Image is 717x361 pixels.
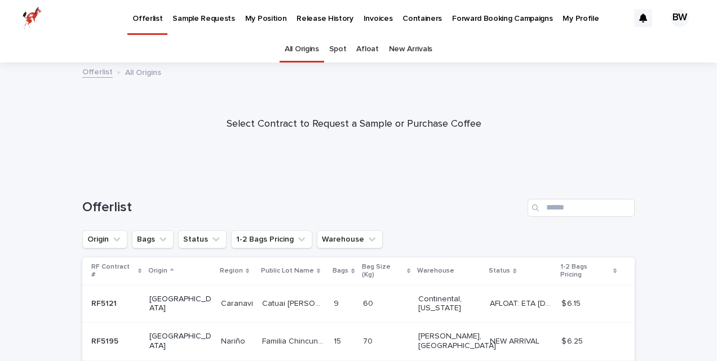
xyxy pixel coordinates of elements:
[490,335,542,346] p: NEW ARRIVAL
[220,265,243,277] p: Region
[671,9,689,27] div: BW
[149,295,212,314] p: [GEOGRAPHIC_DATA]
[334,297,341,309] p: 9
[356,36,378,63] a: Afloat
[91,297,119,309] p: RF5121
[285,36,319,63] a: All Origins
[149,332,212,351] p: [GEOGRAPHIC_DATA]
[221,297,255,309] p: Caranavi
[82,65,113,78] a: Offerlist
[262,297,327,309] p: Catuai [PERSON_NAME]
[91,261,135,282] p: RF Contract #
[91,335,121,346] p: RF5195
[334,335,343,346] p: 15
[363,335,375,346] p: 70
[178,230,227,248] button: Status
[262,335,327,346] p: Familia Chincunque
[561,297,583,309] p: $ 6.15
[490,297,555,309] p: AFLOAT: ETA 10-31-2025
[82,199,523,216] h1: Offerlist
[417,265,454,277] p: Warehouse
[389,36,432,63] a: New Arrivals
[82,323,635,360] tr: RF5195RF5195 [GEOGRAPHIC_DATA]NariñoNariño Familia ChincunqueFamilia Chincunque 1515 7070 [PERSON...
[261,265,314,277] p: Public Lot Name
[333,265,348,277] p: Bags
[363,297,375,309] p: 60
[82,285,635,323] tr: RF5121RF5121 [GEOGRAPHIC_DATA]CaranaviCaranavi Catuai [PERSON_NAME]Catuai [PERSON_NAME] 99 6060 C...
[489,265,510,277] p: Status
[221,335,247,346] p: Nariño
[231,230,312,248] button: 1-2 Bags Pricing
[561,335,585,346] p: $ 6.25
[329,36,347,63] a: Spot
[125,65,161,78] p: All Origins
[560,261,610,282] p: 1-2 Bags Pricing
[362,261,405,282] p: Bag Size (Kg)
[317,230,383,248] button: Warehouse
[148,265,167,277] p: Origin
[23,7,42,29] img: zttTXibQQrCfv9chImQE
[129,118,579,131] p: Select Contract to Request a Sample or Purchase Coffee
[528,199,635,217] input: Search
[132,230,174,248] button: Bags
[82,230,127,248] button: Origin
